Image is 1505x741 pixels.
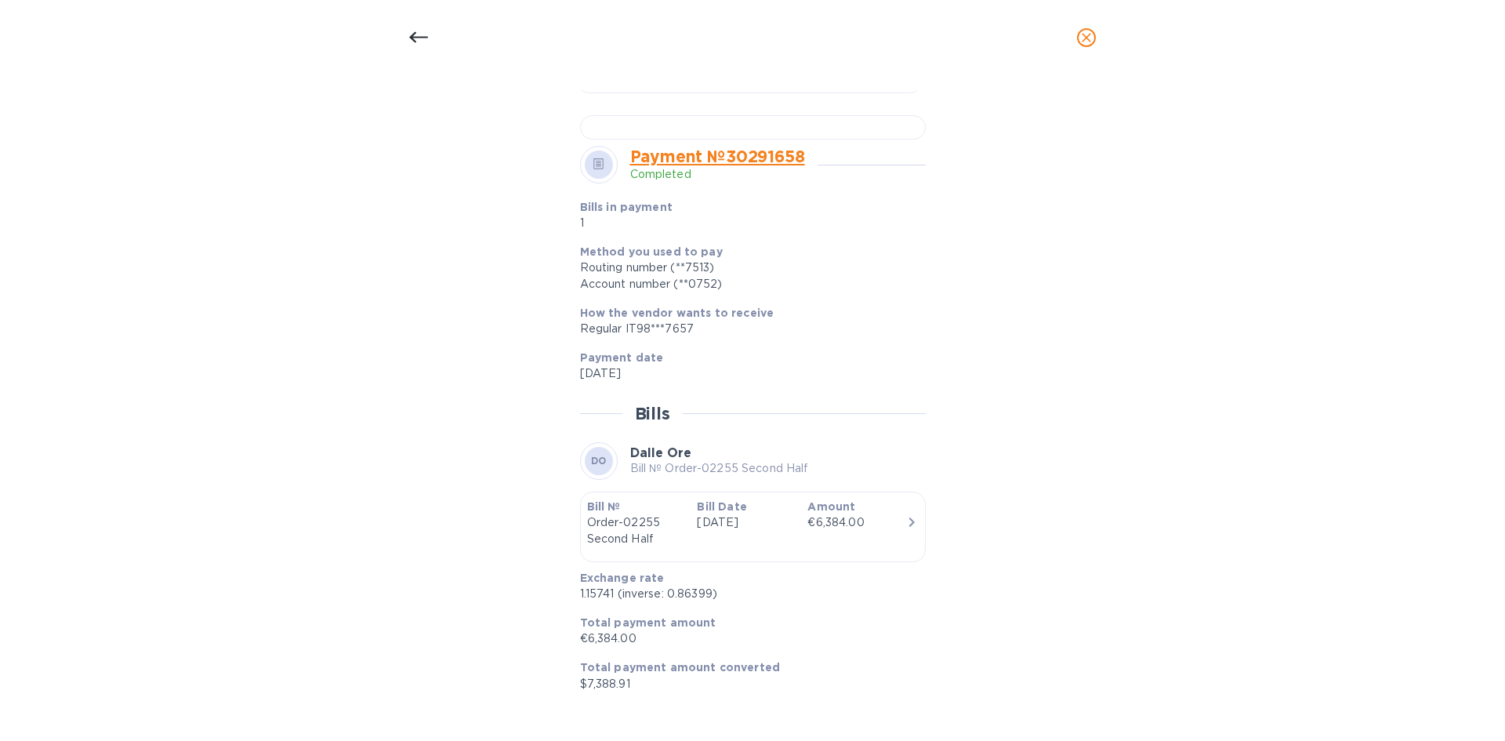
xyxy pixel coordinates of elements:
div: Routing number (**7513) [580,260,913,276]
b: Bill № [587,500,621,513]
div: Account number (**0752) [580,276,913,292]
p: Bill № Order-02255 Second Half [630,460,809,477]
b: Dalle Ore [630,445,691,460]
b: Payment date [580,351,664,364]
p: €6,384.00 [580,630,913,647]
div: €6,384.00 [807,514,905,531]
b: Exchange rate [580,572,665,584]
h2: Bills [635,404,670,423]
b: Method you used to pay [580,245,723,258]
b: How the vendor wants to receive [580,307,774,319]
p: 1.15741 (inverse: 0.86399) [580,586,913,602]
p: [DATE] [580,365,913,382]
p: [DATE] [697,514,795,531]
a: Payment № 30291658 [630,147,805,166]
div: Regular IT98***7657 [580,321,913,337]
b: Total payment amount converted [580,661,781,674]
p: Completed [630,166,805,183]
b: Bill Date [697,500,746,513]
button: Bill №Order-02255 Second HalfBill Date[DATE]Amount€6,384.00 [580,492,926,562]
p: 1 [580,215,802,231]
b: Bills in payment [580,201,673,213]
b: Total payment amount [580,616,716,629]
b: DO [591,455,607,467]
b: Amount [807,500,855,513]
p: Order-02255 Second Half [587,514,685,547]
p: $7,388.91 [580,676,913,692]
button: close [1068,19,1105,56]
